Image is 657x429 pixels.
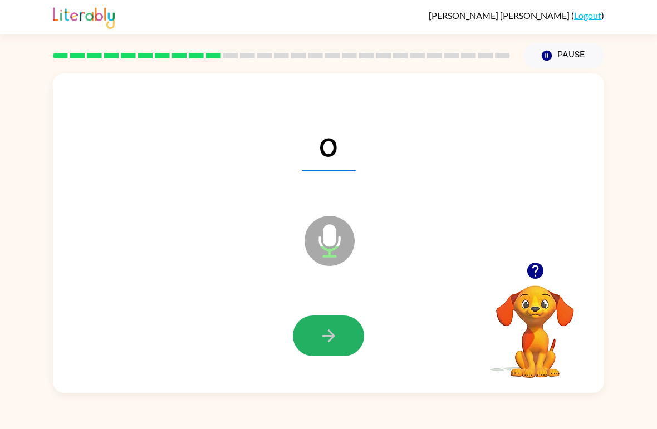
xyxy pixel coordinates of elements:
span: [PERSON_NAME] [PERSON_NAME] [429,10,571,21]
img: Literably [53,4,115,29]
button: Pause [523,43,604,68]
a: Logout [574,10,601,21]
video: Your browser must support playing .mp4 files to use Literably. Please try using another browser. [479,268,591,379]
div: ( ) [429,10,604,21]
span: o [302,113,356,171]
